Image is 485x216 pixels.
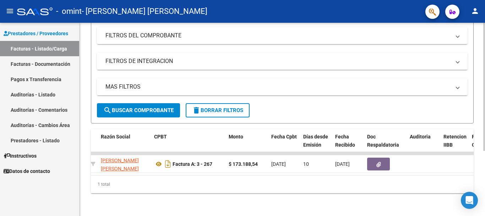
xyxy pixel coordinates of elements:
[97,103,180,117] button: Buscar Comprobante
[101,158,139,172] span: [PERSON_NAME] [PERSON_NAME]
[192,107,243,114] span: Borrar Filtros
[364,129,407,160] datatable-header-cell: Doc Respaldatoria
[229,161,258,167] strong: $ 173.188,54
[151,129,226,160] datatable-header-cell: CPBT
[335,134,355,148] span: Fecha Recibido
[98,129,151,160] datatable-header-cell: Razón Social
[103,107,174,114] span: Buscar Comprobante
[91,175,474,193] div: 1 total
[97,53,468,70] mat-expansion-panel-header: FILTROS DE INTEGRACION
[303,134,328,148] span: Días desde Emisión
[367,134,399,148] span: Doc Respaldatoria
[226,129,268,160] datatable-header-cell: Monto
[335,161,350,167] span: [DATE]
[192,106,201,115] mat-icon: delete
[163,158,173,170] i: Descargar documento
[407,129,441,160] datatable-header-cell: Auditoria
[4,30,68,37] span: Prestadores / Proveedores
[97,78,468,95] mat-expansion-panel-header: MAS FILTROS
[103,106,112,115] mat-icon: search
[105,32,451,39] mat-panel-title: FILTROS DEL COMPROBANTE
[101,157,148,172] div: 27184658238
[229,134,243,139] span: Monto
[303,161,309,167] span: 10
[173,161,212,167] strong: Factura A: 3 - 267
[105,57,451,65] mat-panel-title: FILTROS DE INTEGRACION
[441,129,469,160] datatable-header-cell: Retencion IIBB
[410,134,431,139] span: Auditoria
[332,129,364,160] datatable-header-cell: Fecha Recibido
[101,134,130,139] span: Razón Social
[154,134,167,139] span: CPBT
[82,4,207,19] span: - [PERSON_NAME] [PERSON_NAME]
[461,192,478,209] div: Open Intercom Messenger
[4,152,37,160] span: Instructivos
[268,129,300,160] datatable-header-cell: Fecha Cpbt
[300,129,332,160] datatable-header-cell: Días desde Emisión
[56,4,82,19] span: - omint
[271,134,297,139] span: Fecha Cpbt
[6,7,14,15] mat-icon: menu
[271,161,286,167] span: [DATE]
[186,103,250,117] button: Borrar Filtros
[105,83,451,91] mat-panel-title: MAS FILTROS
[4,167,50,175] span: Datos de contacto
[97,27,468,44] mat-expansion-panel-header: FILTROS DEL COMPROBANTE
[471,7,479,15] mat-icon: person
[443,134,467,148] span: Retencion IIBB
